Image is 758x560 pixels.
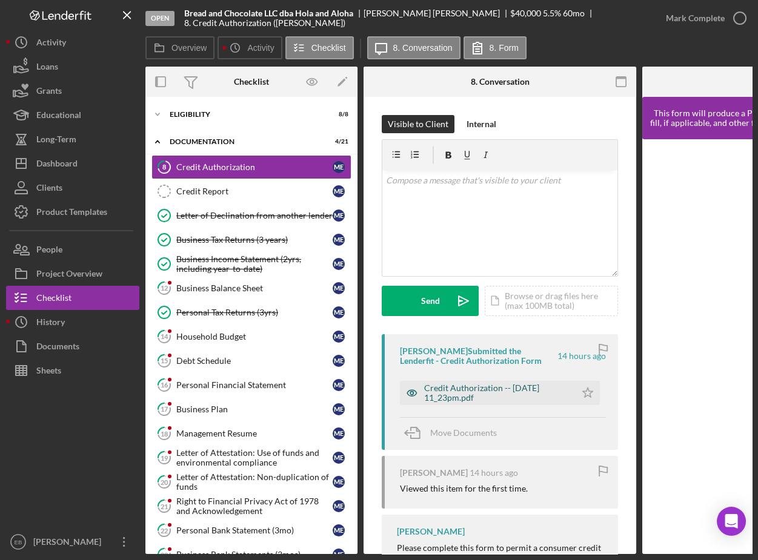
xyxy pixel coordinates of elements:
[311,43,346,53] label: Checklist
[151,203,351,228] a: Letter of Declination from another lenderME
[382,286,479,316] button: Send
[176,550,333,559] div: Business Bank Statements (3mos)
[6,530,139,554] button: EB[PERSON_NAME]
[176,332,333,341] div: Household Budget
[333,476,345,488] div: M E
[400,418,509,448] button: Move Documents
[36,176,62,203] div: Clients
[161,453,168,461] tspan: 19
[36,103,81,130] div: Educational
[6,151,139,176] button: Dashboard
[6,79,139,103] a: Grants
[6,103,139,127] button: Educational
[397,527,465,536] div: [PERSON_NAME]
[36,151,78,179] div: Dashboard
[333,306,345,318] div: M E
[6,286,139,310] a: Checklist
[333,524,345,536] div: M E
[161,502,168,510] tspan: 21
[36,262,102,289] div: Project Overview
[510,8,541,18] span: $40,000
[247,43,274,53] label: Activity
[333,282,345,294] div: M E
[327,111,348,118] div: 8 / 8
[717,507,746,536] div: Open Intercom Messenger
[333,427,345,440] div: M E
[176,496,333,516] div: Right to Financial Privacy Act of 1978 and Acknowledgement
[161,332,168,340] tspan: 14
[161,405,168,413] tspan: 17
[464,36,527,59] button: 8. Form
[151,349,351,373] a: 15Debt ScheduleME
[6,54,139,79] button: Loans
[333,403,345,415] div: M E
[333,331,345,343] div: M E
[6,237,139,262] a: People
[364,8,510,18] div: [PERSON_NAME] [PERSON_NAME]
[161,357,168,364] tspan: 15
[184,18,345,28] div: 8. Credit Authorization ([PERSON_NAME])
[557,351,606,361] time: 2025-10-14 03:23
[151,470,351,494] a: 20Letter of Attestation: Non-duplication of fundsME
[151,446,351,470] a: 19Letter of Attestation: Use of funds and environmental complianceME
[151,494,351,518] a: 21Right to Financial Privacy Act of 1978 and AcknowledgementME
[218,36,282,59] button: Activity
[176,283,333,293] div: Business Balance Sheet
[400,468,468,478] div: [PERSON_NAME]
[6,310,139,334] button: History
[162,163,166,171] tspan: 8
[36,127,76,154] div: Long-Term
[393,43,453,53] label: 8. Conversation
[333,258,345,270] div: M E
[471,77,530,87] div: 8. Conversation
[161,478,168,486] tspan: 20
[145,36,214,59] button: Overview
[36,237,62,265] div: People
[15,539,22,545] text: EB
[170,111,318,118] div: Eligibility
[327,138,348,145] div: 4 / 21
[333,234,345,246] div: M E
[36,200,107,227] div: Product Templates
[6,127,139,151] a: Long-Term
[176,211,333,220] div: Letter of Declination from another lender
[176,235,333,245] div: Business Tax Returns (3 years)
[6,176,139,200] button: Clients
[6,200,139,224] a: Product Templates
[161,550,168,558] tspan: 23
[333,185,345,197] div: M E
[161,526,168,534] tspan: 22
[151,397,351,421] a: 17Business PlanME
[6,30,139,54] button: Activity
[151,324,351,349] a: 14Household BudgetME
[6,358,139,383] button: Sheets
[654,6,752,30] button: Mark Complete
[151,518,351,542] a: 22Personal Bank Statement (3mo)ME
[36,286,71,313] div: Checklist
[382,115,454,133] button: Visible to Client
[400,381,600,405] button: Credit Authorization -- [DATE] 11_23pm.pdf
[176,472,333,492] div: Letter of Attestation: Non-duplication of funds
[424,383,570,403] div: Credit Authorization -- [DATE] 11_23pm.pdf
[171,43,207,53] label: Overview
[161,429,168,437] tspan: 18
[333,500,345,512] div: M E
[145,11,175,26] div: Open
[460,115,502,133] button: Internal
[176,308,333,317] div: Personal Tax Returns (3yrs)
[467,115,496,133] div: Internal
[563,8,585,18] div: 60 mo
[430,427,497,438] span: Move Documents
[176,380,333,390] div: Personal Financial Statement
[6,262,139,286] a: Project Overview
[176,186,333,196] div: Credit Report
[36,30,66,58] div: Activity
[151,276,351,300] a: 12Business Balance SheetME
[151,421,351,446] a: 18Management ResumeME
[400,484,528,493] div: Viewed this item for the first time.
